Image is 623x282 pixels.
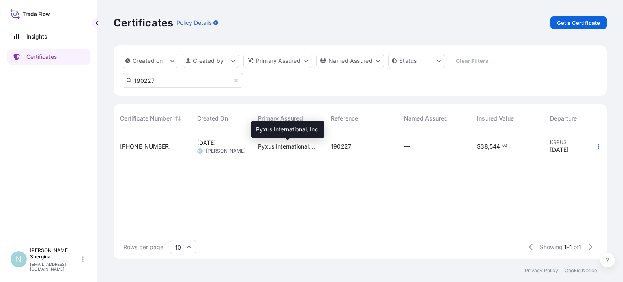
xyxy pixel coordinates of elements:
button: cargoOwner Filter options [316,54,384,68]
button: createdOn Filter options [122,54,178,68]
span: Showing [540,243,563,251]
p: Named Assured [329,57,372,65]
span: Created On [197,114,228,123]
span: $ [477,144,481,149]
p: Certificates [26,53,57,61]
span: [PERSON_NAME] [206,148,245,154]
span: Pyxus International, Inc. [258,142,318,151]
span: — [404,142,410,151]
span: Rows per page [123,243,163,251]
button: Sort [173,114,183,123]
a: Insights [7,28,90,45]
button: certificateStatus Filter options [388,54,445,68]
span: Certificate Number [120,114,172,123]
span: N [16,255,21,263]
span: 1-1 [564,243,572,251]
p: Get a Certificate [557,19,600,27]
p: Insights [26,32,47,41]
span: Pyxus International, Inc. [256,125,320,133]
span: Departure [550,114,577,123]
span: 38 [481,144,488,149]
a: Cookie Notice [565,267,597,274]
a: Privacy Policy [525,267,558,274]
p: Created on [133,57,163,65]
a: Get a Certificate [550,16,607,29]
p: Created by [193,57,224,65]
span: [DATE] [550,146,569,154]
span: 00 [502,144,507,147]
span: . [501,144,502,147]
p: Primary Assured [256,57,301,65]
span: 544 [490,144,500,149]
p: Clear Filters [456,57,488,65]
span: NS [198,147,202,155]
button: Clear Filters [449,54,494,67]
span: of 1 [574,243,581,251]
span: , [488,144,490,149]
a: Certificates [7,49,90,65]
span: KRPUS [550,139,598,146]
p: Certificates [114,16,173,29]
span: Named Assured [404,114,448,123]
button: distributor Filter options [243,54,312,68]
p: [EMAIL_ADDRESS][DOMAIN_NAME] [30,262,80,271]
p: [PERSON_NAME] Shergina [30,247,80,260]
span: [PHONE_NUMBER] [120,142,171,151]
span: Primary Assured [258,114,303,123]
p: Policy Details [176,19,212,27]
span: Reference [331,114,358,123]
input: Search Certificate or Reference... [122,73,243,88]
span: 190227 [331,142,351,151]
p: Status [399,57,417,65]
button: createdBy Filter options [183,54,239,68]
span: [DATE] [197,139,216,147]
span: Insured Value [477,114,514,123]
